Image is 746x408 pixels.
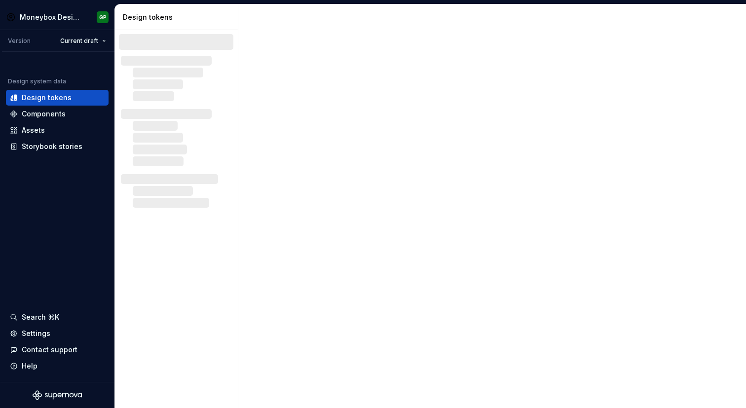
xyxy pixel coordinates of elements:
div: Design tokens [123,12,234,22]
div: Help [22,361,37,371]
button: Moneybox Design SystemGP [2,6,112,28]
button: Contact support [6,342,109,358]
a: Assets [6,122,109,138]
div: Settings [22,329,50,338]
button: Search ⌘K [6,309,109,325]
span: Current draft [60,37,98,45]
div: GP [99,13,107,21]
button: Current draft [56,34,111,48]
div: Components [22,109,66,119]
a: Storybook stories [6,139,109,154]
div: Search ⌘K [22,312,59,322]
div: Design system data [8,77,66,85]
a: Settings [6,326,109,341]
svg: Supernova Logo [33,390,82,400]
div: Storybook stories [22,142,82,151]
a: Components [6,106,109,122]
div: Version [8,37,31,45]
a: Design tokens [6,90,109,106]
div: Contact support [22,345,77,355]
button: Help [6,358,109,374]
div: Moneybox Design System [20,12,83,22]
div: Assets [22,125,45,135]
div: Design tokens [22,93,72,103]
